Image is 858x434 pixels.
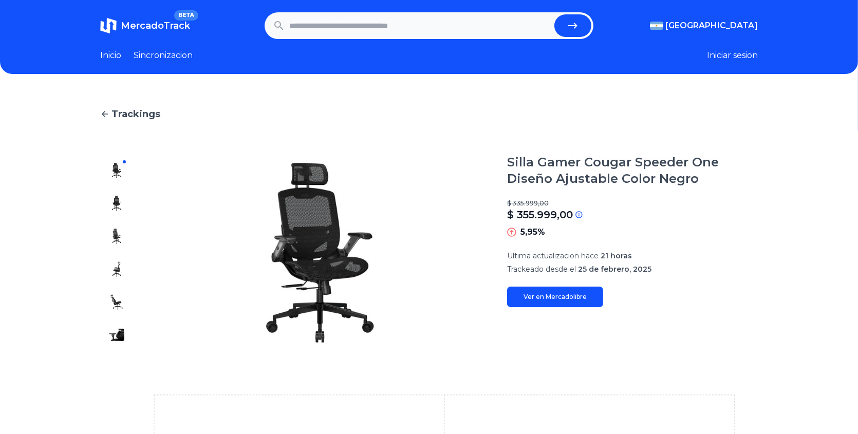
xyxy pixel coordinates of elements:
a: Trackings [100,107,758,121]
a: Ver en Mercadolibre [507,287,603,307]
h1: Silla Gamer Cougar Speeder One Diseño Ajustable Color Negro [507,154,758,187]
span: [GEOGRAPHIC_DATA] [665,20,758,32]
span: BETA [174,10,198,21]
button: Iniciar sesion [707,49,758,62]
img: Silla Gamer Cougar Speeder One Diseño Ajustable Color Negro [108,195,125,212]
span: MercadoTrack [121,20,190,31]
a: Inicio [100,49,121,62]
a: Sincronizacion [134,49,193,62]
img: Silla Gamer Cougar Speeder One Diseño Ajustable Color Negro [108,261,125,277]
img: Silla Gamer Cougar Speeder One Diseño Ajustable Color Negro [108,327,125,343]
p: $ 355.999,00 [507,207,573,222]
img: MercadoTrack [100,17,117,34]
img: Silla Gamer Cougar Speeder One Diseño Ajustable Color Negro [108,294,125,310]
button: [GEOGRAPHIC_DATA] [650,20,758,32]
img: Silla Gamer Cougar Speeder One Diseño Ajustable Color Negro [154,154,487,351]
p: $ 335.999,00 [507,199,758,207]
span: 25 de febrero, 2025 [578,265,651,274]
span: 21 horas [601,251,632,260]
span: Trackings [111,107,160,121]
img: Silla Gamer Cougar Speeder One Diseño Ajustable Color Negro [108,162,125,179]
span: Ultima actualizacion hace [507,251,599,260]
a: MercadoTrackBETA [100,17,190,34]
p: 5,95% [520,226,545,238]
img: Argentina [650,22,663,30]
span: Trackeado desde el [507,265,576,274]
img: Silla Gamer Cougar Speeder One Diseño Ajustable Color Negro [108,228,125,244]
